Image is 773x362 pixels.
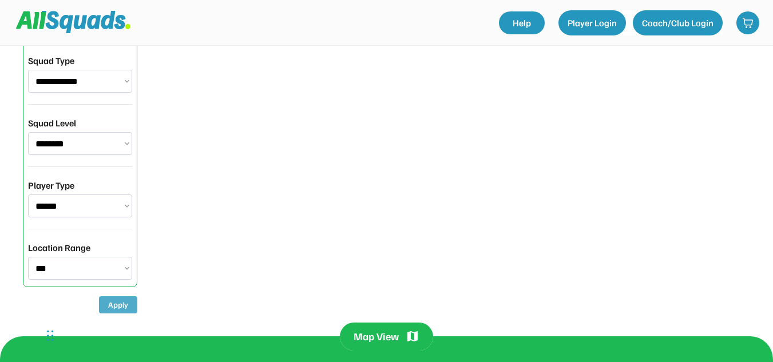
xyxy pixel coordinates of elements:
[499,11,545,34] a: Help
[28,54,74,67] div: Squad Type
[558,10,626,35] button: Player Login
[28,178,74,192] div: Player Type
[28,116,76,130] div: Squad Level
[633,10,723,35] button: Coach/Club Login
[354,329,399,344] div: Map View
[16,11,130,33] img: Squad%20Logo.svg
[28,241,90,254] div: Location Range
[742,17,754,29] img: shopping-cart-01%20%281%29.svg
[99,296,137,313] button: Apply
